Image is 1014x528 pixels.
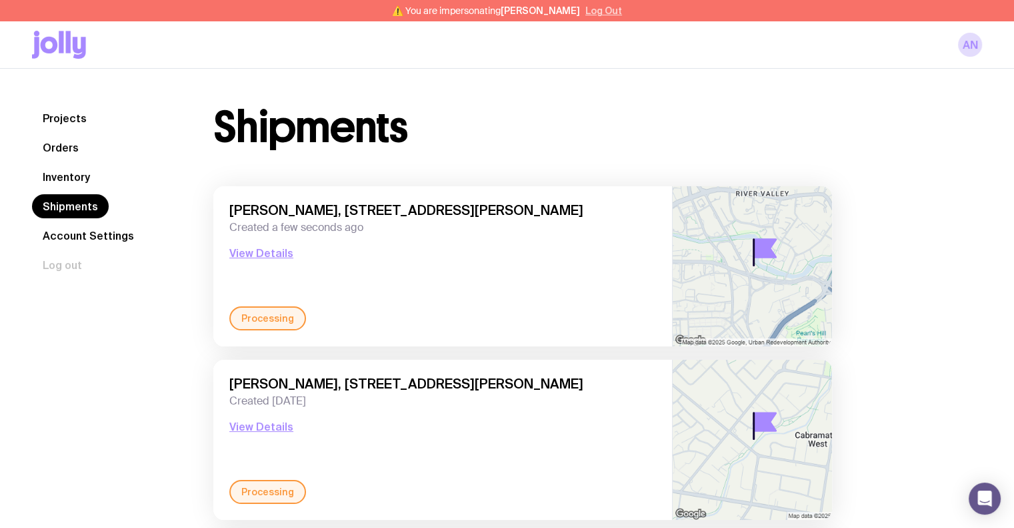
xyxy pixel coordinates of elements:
[958,33,982,57] a: AN
[213,106,407,149] h1: Shipments
[229,376,656,392] span: [PERSON_NAME], [STREET_ADDRESS][PERSON_NAME]
[673,360,832,520] img: staticmap
[229,419,293,435] button: View Details
[32,194,109,218] a: Shipments
[229,202,656,218] span: [PERSON_NAME], [STREET_ADDRESS][PERSON_NAME]
[229,221,656,234] span: Created a few seconds ago
[229,480,306,504] div: Processing
[673,186,832,346] img: staticmap
[585,5,622,16] button: Log Out
[32,224,145,248] a: Account Settings
[501,5,580,16] span: [PERSON_NAME]
[392,5,580,16] span: ⚠️ You are impersonating
[969,483,1001,515] div: Open Intercom Messenger
[32,136,89,160] a: Orders
[32,253,93,277] button: Log out
[229,306,306,330] div: Processing
[229,245,293,261] button: View Details
[32,165,101,189] a: Inventory
[32,106,97,130] a: Projects
[229,394,656,408] span: Created [DATE]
